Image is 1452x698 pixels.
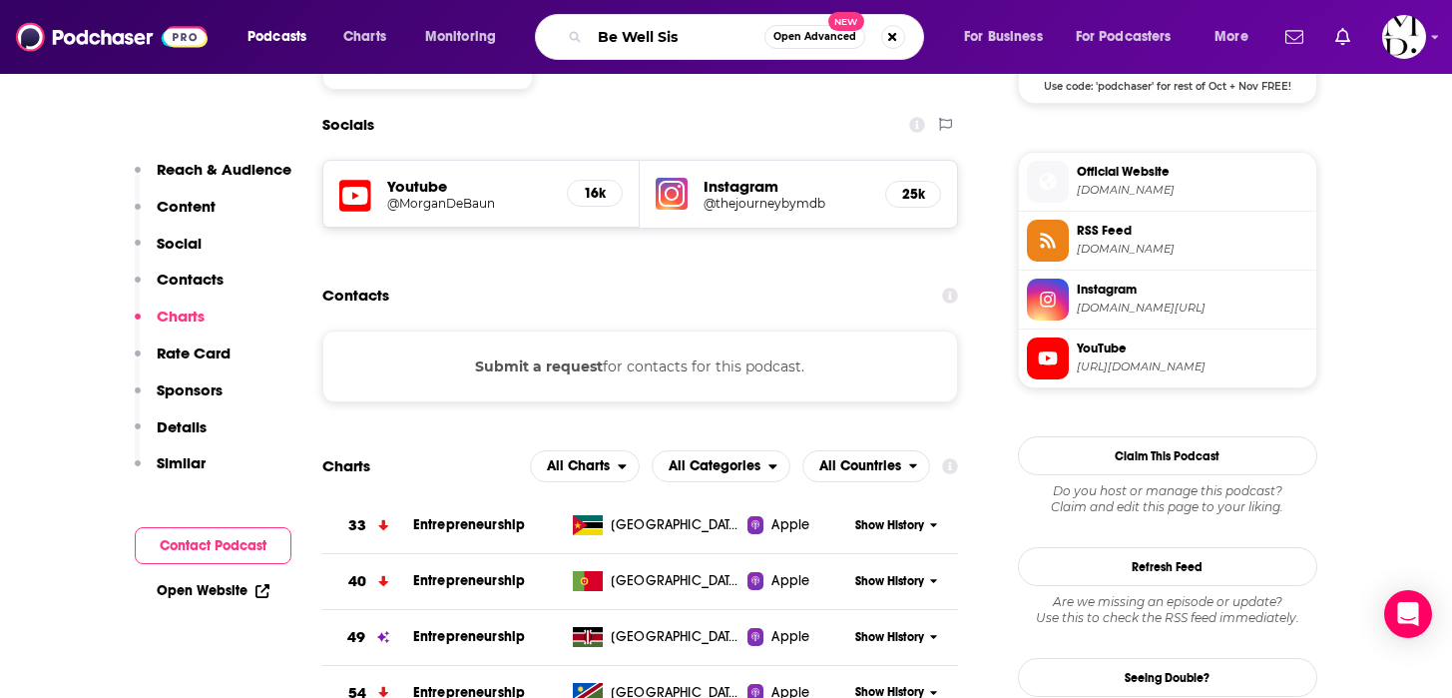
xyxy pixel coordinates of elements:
[848,517,944,534] button: Show History
[848,573,944,590] button: Show History
[950,21,1068,53] button: open menu
[348,514,366,537] h3: 33
[565,571,747,591] a: [GEOGRAPHIC_DATA]
[322,610,413,665] a: 49
[1077,340,1308,357] span: YouTube
[413,572,525,589] a: Entrepreneurship
[413,628,525,645] a: Entrepreneurship
[1027,161,1308,203] a: Official Website[DOMAIN_NAME]
[1027,220,1308,262] a: RSS Feed[DOMAIN_NAME]
[16,18,208,56] img: Podchaser - Follow, Share and Rate Podcasts
[157,582,269,599] a: Open Website
[773,32,856,42] span: Open Advanced
[135,453,206,490] button: Similar
[1077,242,1308,257] span: feeds.libsyn.com
[530,450,640,482] button: open menu
[1382,15,1426,59] span: Logged in as melissa26784
[157,380,223,399] p: Sponsors
[135,380,223,417] button: Sponsors
[157,160,291,179] p: Reach & Audience
[347,626,365,649] h3: 49
[322,106,374,144] h2: Socials
[855,629,924,646] span: Show History
[611,515,740,535] span: Mozambique
[802,450,931,482] button: open menu
[135,307,205,344] button: Charts
[1077,222,1308,240] span: RSS Feed
[771,627,809,647] span: Apple
[1018,483,1317,499] span: Do you host or manage this podcast?
[1019,69,1316,93] span: Use code: 'podchaser' for rest of Oct + Nov FREE!
[1018,658,1317,697] a: Seeing Double?
[747,571,848,591] a: Apple
[135,417,207,454] button: Details
[322,554,413,609] a: 40
[611,627,740,647] span: Kenya
[704,196,869,211] a: @thejourneybymdb
[1063,21,1201,53] button: open menu
[1382,15,1426,59] button: Show profile menu
[1018,594,1317,626] div: Are we missing an episode or update? Use this to check the RSS feed immediately.
[157,197,216,216] p: Content
[1077,163,1308,181] span: Official Website
[747,627,848,647] a: Apple
[902,186,924,203] h5: 25k
[771,571,809,591] span: Apple
[322,498,413,553] a: 33
[1077,359,1308,374] span: https://www.youtube.com/@MorganDeBaun
[322,277,389,315] h2: Contacts
[652,450,790,482] h2: Categories
[135,270,224,307] button: Contacts
[343,23,386,51] span: Charts
[157,270,224,289] p: Contacts
[1214,23,1248,51] span: More
[1327,20,1358,54] a: Show notifications dropdown
[247,23,306,51] span: Podcasts
[411,21,522,53] button: open menu
[704,177,869,196] h5: Instagram
[135,160,291,197] button: Reach & Audience
[157,234,202,253] p: Social
[819,459,901,473] span: All Countries
[387,177,552,196] h5: Youtube
[348,570,366,593] h3: 40
[1077,183,1308,198] span: instagram.com
[855,573,924,590] span: Show History
[1382,15,1426,59] img: User Profile
[611,571,740,591] span: Portugal
[135,344,231,380] button: Rate Card
[1277,20,1311,54] a: Show notifications dropdown
[157,307,205,326] p: Charts
[828,12,864,31] span: New
[1018,547,1317,586] button: Refresh Feed
[1018,436,1317,475] button: Claim This Podcast
[330,21,398,53] a: Charts
[669,459,760,473] span: All Categories
[322,456,370,475] h2: Charts
[387,196,552,211] a: @MorganDeBaun
[157,417,207,436] p: Details
[652,450,790,482] button: open menu
[848,629,944,646] button: Show History
[322,331,959,402] div: for contacts for this podcast.
[547,459,610,473] span: All Charts
[565,627,747,647] a: [GEOGRAPHIC_DATA]
[802,450,931,482] h2: Countries
[747,515,848,535] a: Apple
[157,344,231,362] p: Rate Card
[584,185,606,202] h5: 16k
[590,21,764,53] input: Search podcasts, credits, & more...
[855,517,924,534] span: Show History
[964,23,1043,51] span: For Business
[764,25,865,49] button: Open AdvancedNew
[554,14,943,60] div: Search podcasts, credits, & more...
[1027,279,1308,321] a: Instagram[DOMAIN_NAME][URL]
[413,516,525,533] a: Entrepreneurship
[135,197,216,234] button: Content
